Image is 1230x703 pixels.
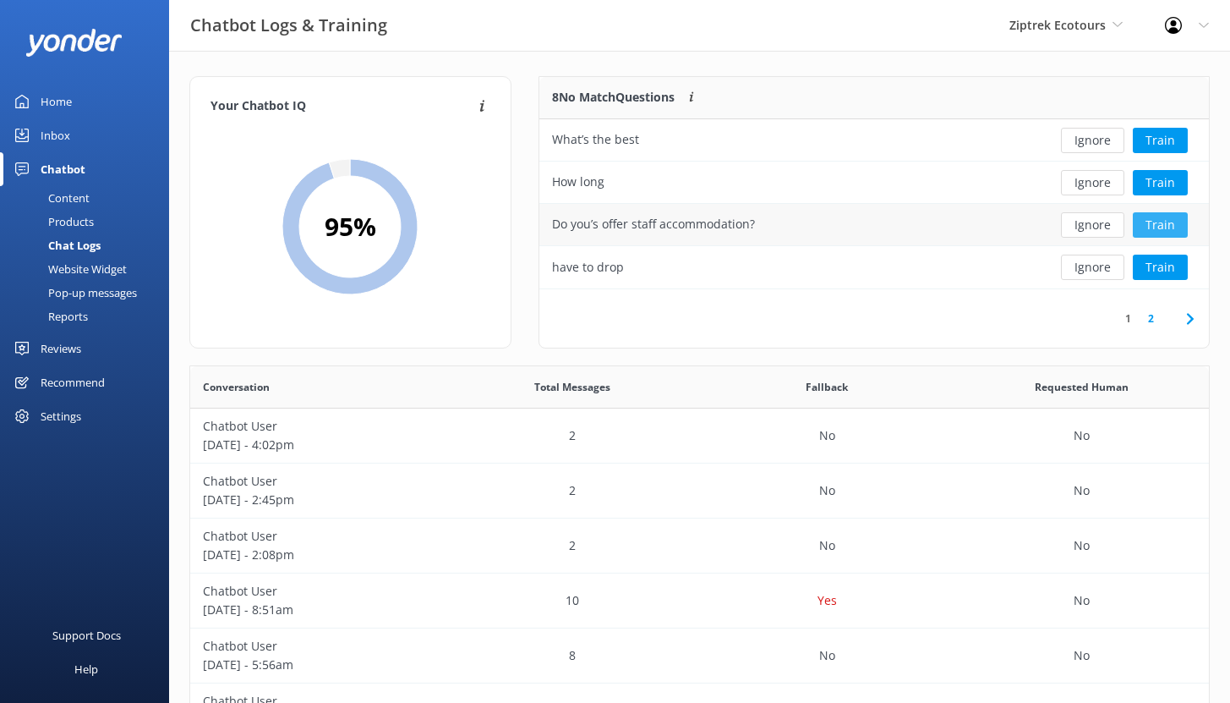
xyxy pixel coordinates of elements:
[819,481,835,500] p: No
[203,379,270,395] span: Conversation
[1035,379,1129,395] span: Requested Human
[203,491,432,509] p: [DATE] - 2:45pm
[10,210,169,233] a: Products
[10,210,94,233] div: Products
[41,118,70,152] div: Inbox
[1061,212,1124,238] button: Ignore
[552,258,624,277] div: have to drop
[203,527,432,546] p: Chatbot User
[566,591,579,610] p: 10
[539,204,1209,246] div: row
[203,582,432,601] p: Chatbot User
[10,281,137,305] div: Pop-up messages
[539,246,1209,288] div: row
[552,173,604,191] div: How long
[10,233,169,257] a: Chat Logs
[1061,170,1124,195] button: Ignore
[10,257,169,281] a: Website Widget
[203,601,432,619] p: [DATE] - 8:51am
[819,646,835,665] p: No
[1133,170,1188,195] button: Train
[552,88,675,107] p: 8 No Match Questions
[552,130,639,149] div: What’s the best
[569,536,576,555] p: 2
[52,618,121,652] div: Support Docs
[203,656,432,674] p: [DATE] - 5:56am
[819,536,835,555] p: No
[203,436,432,454] p: [DATE] - 4:02pm
[74,652,98,686] div: Help
[190,464,1209,519] div: row
[190,629,1209,684] div: row
[1140,310,1162,327] a: 2
[817,591,837,610] p: Yes
[190,519,1209,574] div: row
[819,426,835,445] p: No
[203,472,432,491] p: Chatbot User
[203,417,432,436] p: Chatbot User
[41,85,72,118] div: Home
[1061,255,1124,280] button: Ignore
[569,426,576,445] p: 2
[1009,17,1106,33] span: Ziptrek Ecotours
[25,29,123,57] img: yonder-white-logo.png
[41,152,85,186] div: Chatbot
[552,215,755,233] div: Do you’s offer staff accommodation?
[1061,128,1124,153] button: Ignore
[806,379,848,395] span: Fallback
[10,233,101,257] div: Chat Logs
[569,481,576,500] p: 2
[1133,255,1188,280] button: Train
[190,12,387,39] h3: Chatbot Logs & Training
[210,97,474,116] h4: Your Chatbot IQ
[534,379,610,395] span: Total Messages
[203,546,432,564] p: [DATE] - 2:08pm
[41,332,81,365] div: Reviews
[1133,212,1188,238] button: Train
[569,646,576,665] p: 8
[10,305,169,328] a: Reports
[10,305,88,328] div: Reports
[41,365,105,399] div: Recommend
[10,257,127,281] div: Website Widget
[1074,646,1090,665] p: No
[539,119,1209,162] div: row
[190,409,1209,464] div: row
[539,119,1209,288] div: grid
[1117,310,1140,327] a: 1
[190,574,1209,629] div: row
[10,186,90,210] div: Content
[325,206,376,247] h2: 95 %
[539,162,1209,204] div: row
[1074,426,1090,445] p: No
[1074,536,1090,555] p: No
[1133,128,1188,153] button: Train
[10,281,169,305] a: Pop-up messages
[10,186,169,210] a: Content
[203,637,432,656] p: Chatbot User
[41,399,81,433] div: Settings
[1074,591,1090,610] p: No
[1074,481,1090,500] p: No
